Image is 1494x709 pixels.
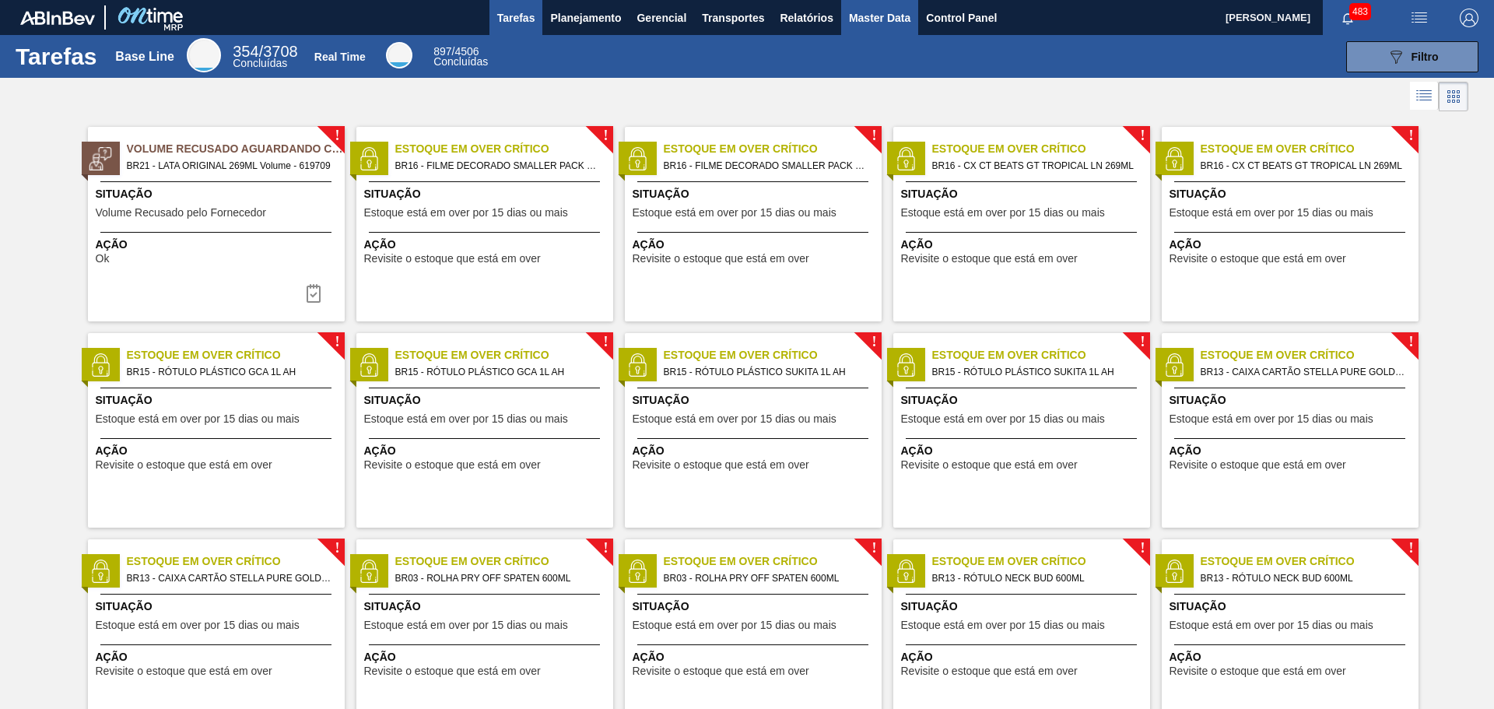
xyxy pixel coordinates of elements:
button: Filtro [1346,41,1478,72]
span: BR21 - LATA ORIGINAL 269ML Volume - 619709 [127,157,332,174]
img: status [1163,147,1186,170]
span: Control Panel [926,9,997,27]
span: Revisite o estoque que está em over [96,665,272,677]
span: BR16 - FILME DECORADO SMALLER PACK 269ML [395,157,601,174]
span: Situação [633,392,878,409]
span: ! [1408,336,1413,348]
span: Concluídas [233,57,287,69]
img: status [894,560,917,583]
span: BR03 - ROLHA PRY OFF SPATEN 600ML [664,570,869,587]
div: Completar tarefa: 29942465 [295,278,332,309]
img: status [357,147,381,170]
span: Estoque em Over Crítico [932,347,1150,363]
span: BR15 - RÓTULO PLÁSTICO GCA 1L AH [395,363,601,381]
span: Estoque está em over por 15 dias ou mais [364,619,568,631]
span: BR16 - CX CT BEATS GT TROPICAL LN 269ML [932,157,1138,174]
span: Ação [901,443,1146,459]
span: Situação [364,186,609,202]
div: Base Line [233,45,297,68]
span: Revisite o estoque que está em over [1170,253,1346,265]
span: Ação [633,649,878,665]
span: Revisite o estoque que está em over [901,459,1078,471]
span: Ação [364,443,609,459]
span: BR16 - CX CT BEATS GT TROPICAL LN 269ML [1201,157,1406,174]
span: Ação [96,237,341,253]
span: BR13 - RÓTULO NECK BUD 600ML [1201,570,1406,587]
span: Estoque em Over Crítico [395,141,613,157]
img: status [89,353,112,377]
span: Estoque em Over Crítico [127,347,345,363]
span: Estoque em Over Crítico [127,553,345,570]
img: Logout [1460,9,1478,27]
button: icon-task-complete [295,278,332,309]
span: Ação [1170,649,1415,665]
span: Situação [633,598,878,615]
img: status [357,353,381,377]
span: BR15 - RÓTULO PLÁSTICO SUKITA 1L AH [664,363,869,381]
img: status [89,147,112,170]
span: Tarefas [497,9,535,27]
span: Ação [96,443,341,459]
img: status [1163,560,1186,583]
span: Revisite o estoque que está em over [633,253,809,265]
span: ! [1408,542,1413,554]
span: Ação [633,237,878,253]
span: Estoque em Over Crítico [932,553,1150,570]
span: Estoque está em over por 15 dias ou mais [364,413,568,425]
div: Base Line [115,50,174,64]
span: Revisite o estoque que está em over [1170,459,1346,471]
span: BR13 - CAIXA CARTÃO STELLA PURE GOLD 269ML [1201,363,1406,381]
span: Situação [1170,186,1415,202]
span: Situação [1170,598,1415,615]
span: Revisite o estoque que está em over [364,253,541,265]
img: status [894,353,917,377]
img: status [626,560,649,583]
span: Estoque em Over Crítico [1201,141,1419,157]
span: / 3708 [233,43,297,60]
button: Notificações [1323,7,1373,29]
img: userActions [1410,9,1429,27]
span: Situação [364,392,609,409]
span: Ação [1170,237,1415,253]
span: ! [871,336,876,348]
span: ! [335,336,339,348]
span: Estoque em Over Crítico [664,141,882,157]
div: Visão em Cards [1439,82,1468,111]
span: Estoque está em over por 15 dias ou mais [96,619,300,631]
span: Revisite o estoque que está em over [901,253,1078,265]
span: Ação [364,649,609,665]
span: Situação [364,598,609,615]
img: icon-task-complete [304,284,323,303]
span: ! [335,542,339,554]
span: BR15 - RÓTULO PLÁSTICO SUKITA 1L AH [932,363,1138,381]
span: Revisite o estoque que está em over [96,459,272,471]
span: ! [871,130,876,142]
div: Real Time [386,42,412,68]
span: BR03 - ROLHA PRY OFF SPATEN 600ML [395,570,601,587]
span: Ação [1170,443,1415,459]
span: / 4506 [433,45,479,58]
span: Estoque está em over por 15 dias ou mais [633,207,836,219]
span: 354 [233,43,258,60]
span: 897 [433,45,451,58]
span: ! [1408,130,1413,142]
span: Estoque está em over por 15 dias ou mais [1170,207,1373,219]
span: Revisite o estoque que está em over [364,665,541,677]
span: Estoque em Over Crítico [664,347,882,363]
span: Revisite o estoque que está em over [901,665,1078,677]
span: Volume Recusado Aguardando Ciência [127,141,345,157]
span: Ok [96,253,110,265]
span: Estoque está em over por 15 dias ou mais [633,619,836,631]
span: Situação [96,186,341,202]
span: Volume Recusado pelo Fornecedor [96,207,266,219]
span: Revisite o estoque que está em over [1170,665,1346,677]
div: Real Time [433,47,488,67]
span: Estoque em Over Crítico [395,347,613,363]
span: Estoque em Over Crítico [1201,553,1419,570]
span: ! [871,542,876,554]
span: Ação [901,237,1146,253]
span: ! [603,130,608,142]
span: BR13 - RÓTULO NECK BUD 600ML [932,570,1138,587]
span: Estoque está em over por 15 dias ou mais [901,619,1105,631]
span: Estoque está em over por 15 dias ou mais [96,413,300,425]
